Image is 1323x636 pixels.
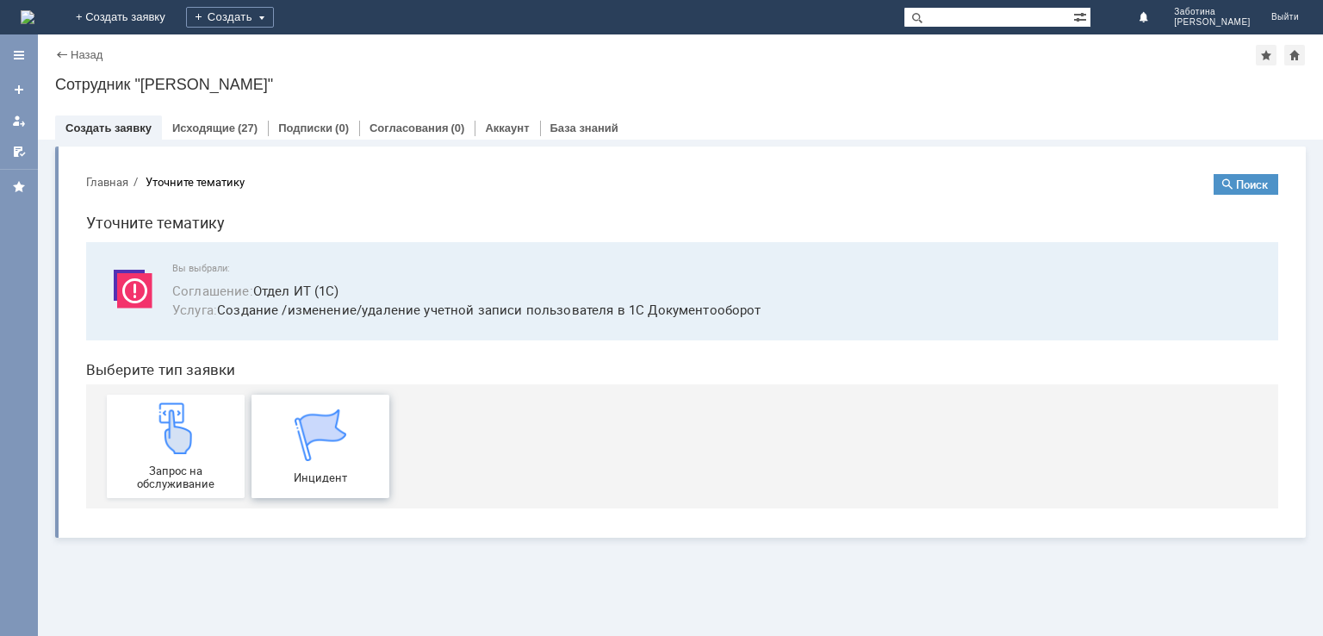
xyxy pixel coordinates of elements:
div: Сотрудник "[PERSON_NAME]" [55,76,1306,93]
a: Мои заявки [5,107,33,134]
a: Назад [71,48,102,61]
span: Инцидент [184,311,312,324]
img: logo [21,10,34,24]
button: Главная [14,14,56,29]
span: Расширенный поиск [1073,8,1090,24]
span: Запрос на обслуживание [40,304,167,330]
div: (0) [335,122,349,134]
div: Создать [186,7,274,28]
span: Вы выбрали: [100,103,1185,114]
button: Соглашение:Отдел ИТ (1С) [100,121,267,140]
a: Согласования [370,122,449,134]
span: Создание /изменение/удаление учетной записи пользователя в 1С Документооборот [100,140,1185,159]
a: Перейти на домашнюю страницу [21,10,34,24]
div: (27) [238,122,258,134]
span: Заботина [1174,7,1251,17]
a: Создать заявку [65,122,152,134]
a: База знаний [550,122,618,134]
img: get23c147a1b4124cbfa18e19f2abec5e8f [78,242,129,294]
span: Соглашение : [100,122,181,139]
div: Добавить в избранное [1256,45,1276,65]
a: Запрос на обслуживание [34,234,172,338]
img: svg%3E [34,103,86,154]
span: [PERSON_NAME] [1174,17,1251,28]
a: Исходящие [172,122,235,134]
div: (0) [451,122,465,134]
header: Выберите тип заявки [14,201,1206,218]
a: Мои согласования [5,138,33,165]
div: Сделать домашней страницей [1284,45,1305,65]
a: Создать заявку [5,76,33,103]
div: Уточните тематику [73,16,172,28]
a: Подписки [278,122,332,134]
span: Услуга : [100,140,145,158]
a: Инцидент [179,234,317,338]
a: Аккаунт [485,122,529,134]
img: get067d4ba7cf7247ad92597448b2db9300 [222,249,274,301]
h1: Уточните тематику [14,50,1206,75]
button: Поиск [1141,14,1206,34]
